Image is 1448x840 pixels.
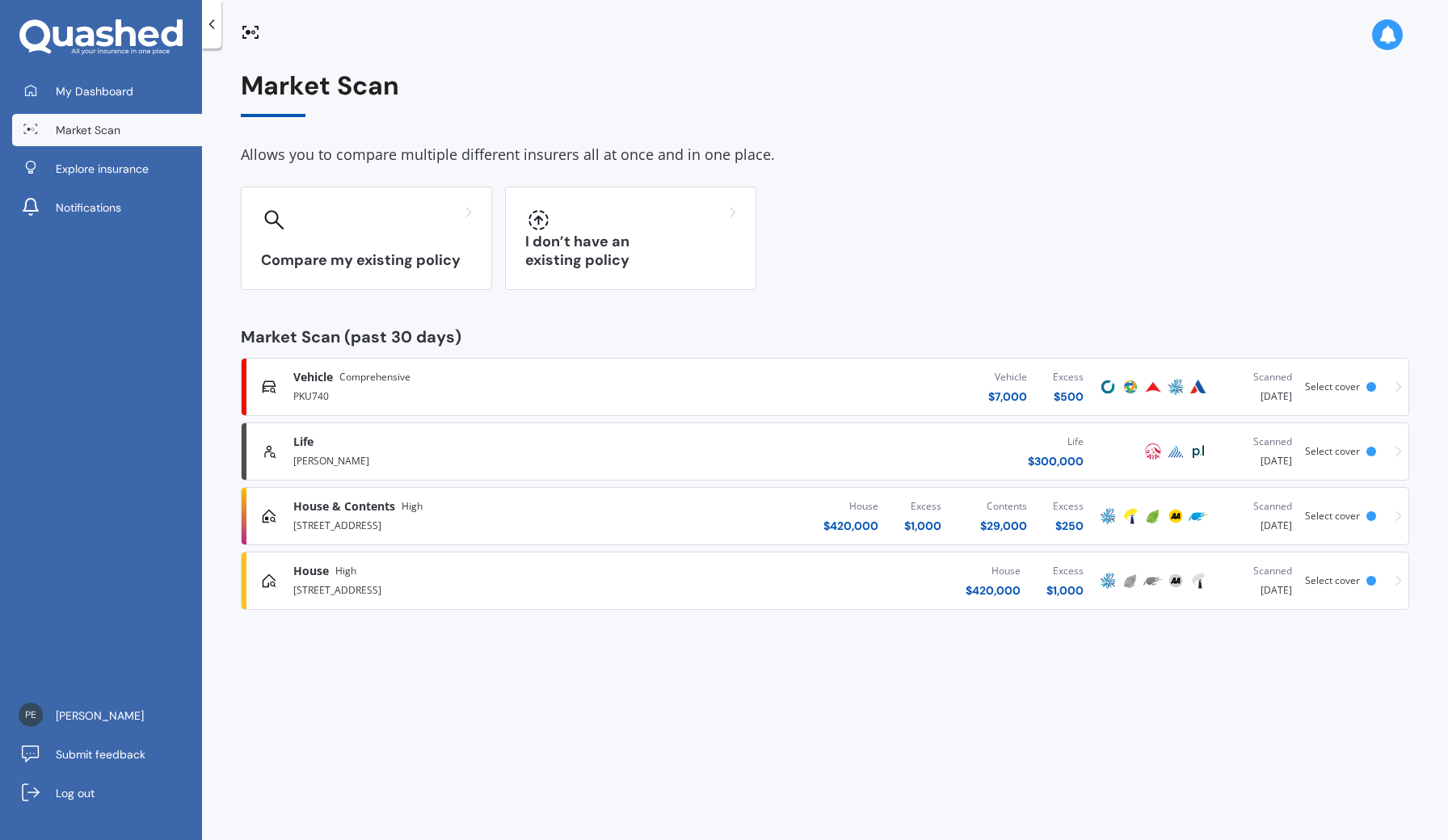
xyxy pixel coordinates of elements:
div: $ 29,000 [980,518,1027,534]
img: Initio [1121,571,1140,590]
span: House & Contents [293,498,395,514]
img: Cove [1098,377,1118,397]
div: $ 7,000 [988,388,1027,405]
span: Select cover [1305,509,1360,523]
div: Scanned [1223,498,1292,514]
span: House [293,563,329,579]
div: House [966,563,1021,579]
span: Vehicle [293,369,333,385]
img: Initio [1143,506,1163,526]
img: Tower [1121,506,1140,526]
span: Select cover [1305,573,1360,587]
a: HouseHigh[STREET_ADDRESS]House$420,000Excess$1,000AMPInitioTrade Me InsuranceAATowerScanned[DATE]... [241,552,1409,610]
div: [DATE] [1223,369,1292,405]
img: Provident [1143,377,1163,397]
div: $ 1,000 [1046,582,1084,598]
div: $ 420,000 [823,518,878,534]
img: AMP [1098,571,1118,590]
div: Excess [904,498,941,514]
a: My Dashboard [12,75,202,107]
div: $ 420,000 [966,582,1021,598]
div: [DATE] [1223,563,1292,598]
div: Life [1028,434,1084,450]
img: Trade Me Insurance [1189,506,1208,526]
div: PKU740 [293,385,679,405]
img: AA [1166,571,1185,590]
span: Comprehensive [339,369,410,385]
span: Select cover [1305,444,1360,458]
div: Vehicle [988,369,1027,385]
a: Market Scan [12,114,202,146]
div: Scanned [1223,563,1292,579]
img: AMP [1098,506,1118,526]
img: Partners Life [1189,442,1208,461]
h3: Compare my existing policy [261,251,472,270]
a: Notifications [12,191,202,224]
h3: I don’t have an existing policy [525,233,736,270]
span: Notifications [56,199,121,216]
div: [STREET_ADDRESS] [293,579,679,598]
div: [STREET_ADDRESS] [293,514,679,534]
span: Life [293,434,314,450]
a: VehicleComprehensivePKU740Vehicle$7,000Excess$500CoveProtectaProvidentAMPAutosureScanned[DATE]Sel... [241,358,1409,416]
span: Submit feedback [56,746,145,762]
img: Autosure [1189,377,1208,397]
span: [PERSON_NAME] [56,708,144,724]
div: Market Scan (past 30 days) [241,329,1409,345]
span: My Dashboard [56,83,133,99]
img: AMP [1166,377,1185,397]
div: $ 300,000 [1028,453,1084,469]
div: $ 1,000 [904,518,941,534]
div: Allows you to compare multiple different insurers all at once and in one place. [241,143,1409,167]
div: Scanned [1223,434,1292,450]
span: Log out [56,785,95,801]
a: Life[PERSON_NAME]Life$300,000AIAPinnacle LifePartners LifeScanned[DATE]Select cover [241,422,1409,481]
img: Trade Me Insurance [1143,571,1163,590]
img: Tower [1189,571,1208,590]
a: [PERSON_NAME] [12,699,202,732]
div: [DATE] [1223,498,1292,534]
div: House [823,498,878,514]
div: [PERSON_NAME] [293,450,679,469]
div: [DATE] [1223,434,1292,469]
a: Log out [12,777,202,809]
img: Pinnacle Life [1166,442,1185,461]
span: Market Scan [56,122,120,138]
span: High [402,498,423,514]
div: Market Scan [241,71,1409,117]
div: Contents [980,498,1027,514]
span: Select cover [1305,380,1360,393]
span: High [335,563,356,579]
a: Submit feedback [12,738,202,771]
img: Protecta [1121,377,1140,397]
div: Excess [1053,369,1084,385]
div: Excess [1053,498,1084,514]
div: $ 250 [1053,518,1084,534]
img: AIA [1143,442,1163,461]
img: 99776b24b211e8b8e9675fdcfea55323 [19,703,43,727]
img: AA [1166,506,1185,526]
div: $ 500 [1053,388,1084,405]
div: Scanned [1223,369,1292,385]
a: House & ContentsHigh[STREET_ADDRESS]House$420,000Excess$1,000Contents$29,000Excess$250AMPTowerIni... [241,487,1409,545]
span: Explore insurance [56,161,149,177]
div: Excess [1046,563,1084,579]
a: Explore insurance [12,153,202,185]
